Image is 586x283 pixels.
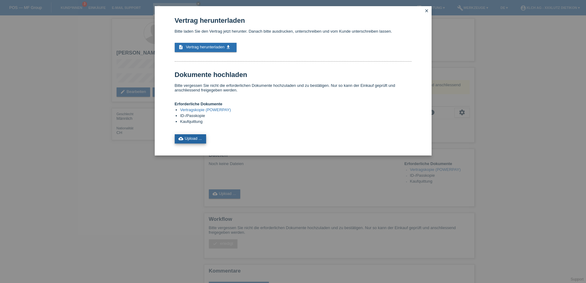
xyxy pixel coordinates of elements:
[175,71,412,79] h1: Dokumente hochladen
[175,17,412,24] h1: Vertrag herunterladen
[175,29,412,34] p: Bitte laden Sie den Vertrag jetzt herunter. Danach bitte ausdrucken, unterschreiben und vom Kunde...
[178,45,183,50] i: description
[180,119,412,125] li: Kaufquittung
[175,43,237,52] a: description Vertrag herunterladen get_app
[226,45,231,50] i: get_app
[423,8,431,15] a: close
[180,113,412,119] li: ID-/Passkopie
[175,102,412,106] h4: Erforderliche Dokumente
[175,134,206,144] a: cloud_uploadUpload ...
[424,8,429,13] i: close
[186,45,225,49] span: Vertrag herunterladen
[175,83,412,92] p: Bitte vergessen Sie nicht die erforderlichen Dokumente hochzuladen und zu bestätigen. Nur so kann...
[180,107,231,112] a: Vertragskopie (POWERPAY)
[178,136,183,141] i: cloud_upload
